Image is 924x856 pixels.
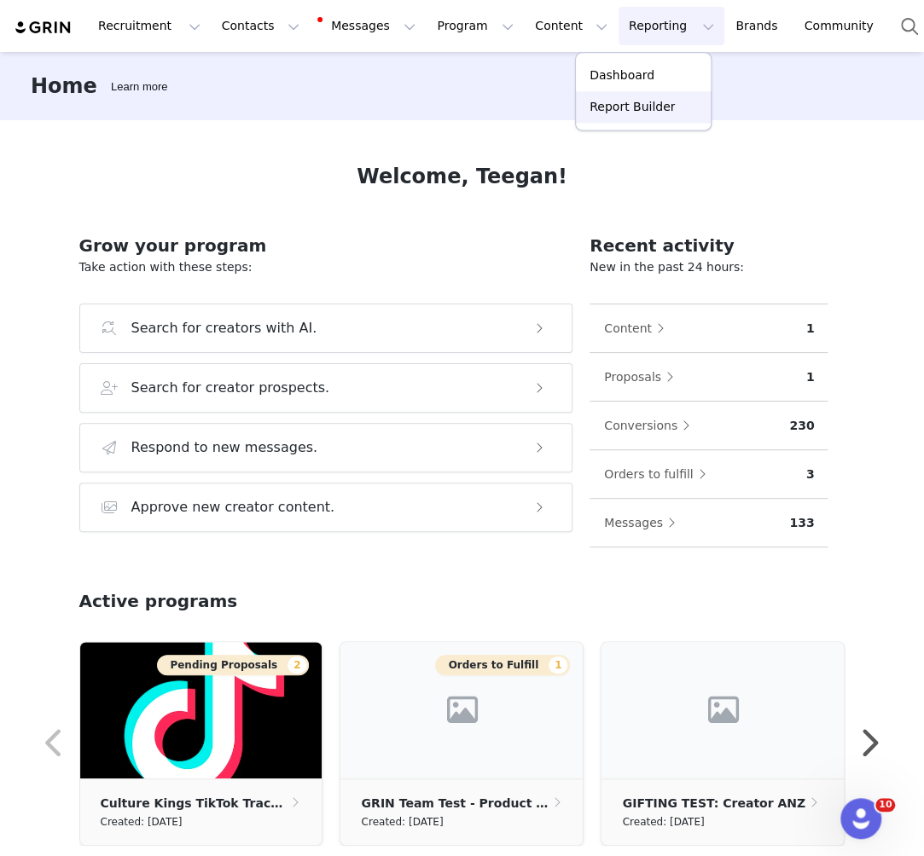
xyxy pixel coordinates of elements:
p: New in the past 24 hours: [590,258,828,276]
h1: Welcome, Teegan! [357,161,567,192]
button: Content [603,315,673,342]
h2: Recent activity [590,233,828,258]
small: Created: [DATE] [101,813,183,831]
p: 133 [789,514,814,532]
p: Take action with these steps: [79,258,573,276]
p: GIFTING TEST: Creator ANZ [622,794,805,813]
button: Orders to Fulfill1 [435,655,570,675]
p: 1 [806,368,815,386]
a: Community [794,7,892,45]
button: Search for creators with AI. [79,304,573,353]
iframe: Intercom live chat [840,798,881,839]
button: Contacts [212,7,310,45]
button: Messages [311,7,426,45]
p: 230 [789,417,814,435]
small: Created: [DATE] [361,813,443,831]
img: grin logo [14,20,73,36]
img: 2d15ac64-76cf-40fd-87b5-cf3368049c65.png [80,642,323,778]
p: Dashboard [590,67,654,84]
p: Culture Kings TikTok Tracking - May [101,794,288,813]
h2: Grow your program [79,233,573,258]
button: Recruitment [88,7,211,45]
h3: Respond to new messages. [131,437,318,458]
button: Content [525,7,618,45]
p: Report Builder [590,98,675,116]
span: 10 [875,798,895,812]
h3: Search for creator prospects. [131,378,330,398]
button: Messages [603,509,684,536]
h3: Search for creators with AI. [131,318,317,338]
button: Approve new creator content. [79,483,573,532]
button: Pending Proposals2 [157,655,309,675]
button: Program [427,7,524,45]
a: Brands [725,7,793,45]
button: Proposals [603,363,683,390]
button: Reporting [619,7,724,45]
div: Tooltip anchor [108,78,171,95]
button: Respond to new messages. [79,423,573,472]
p: 1 [806,320,815,338]
button: Search for creator prospects. [79,363,573,413]
h3: Home [31,71,97,101]
small: Created: [DATE] [622,813,704,831]
button: Conversions [603,412,699,439]
button: Orders to fulfill [603,460,714,488]
p: GRIN Team Test - Product Selection URL [361,794,550,813]
p: 3 [806,466,815,483]
h3: Approve new creator content. [131,497,335,518]
h2: Active programs [79,588,238,614]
